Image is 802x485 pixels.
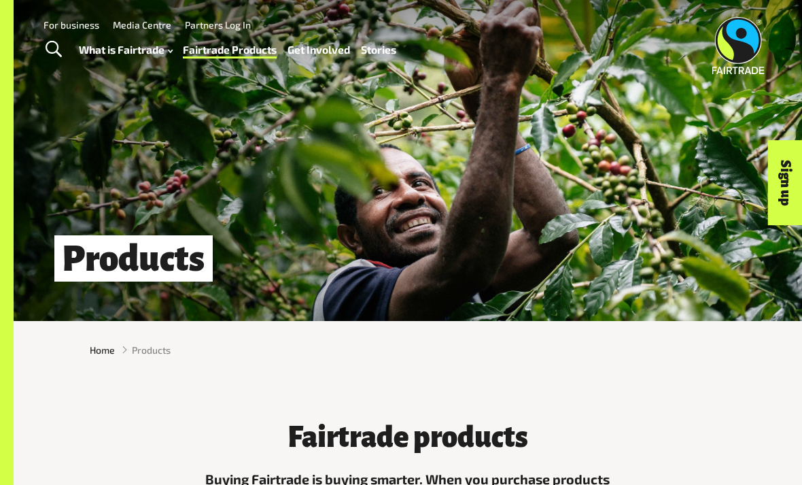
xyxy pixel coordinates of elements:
[185,19,251,31] a: Partners Log In
[183,40,277,59] a: Fairtrade Products
[90,343,115,357] a: Home
[287,40,350,59] a: Get Involved
[198,422,617,453] h3: Fairtrade products
[37,33,70,67] a: Toggle Search
[79,40,173,59] a: What is Fairtrade
[712,17,764,74] img: Fairtrade Australia New Zealand logo
[54,235,213,282] h1: Products
[132,343,171,357] span: Products
[361,40,396,59] a: Stories
[113,19,171,31] a: Media Centre
[43,19,99,31] a: For business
